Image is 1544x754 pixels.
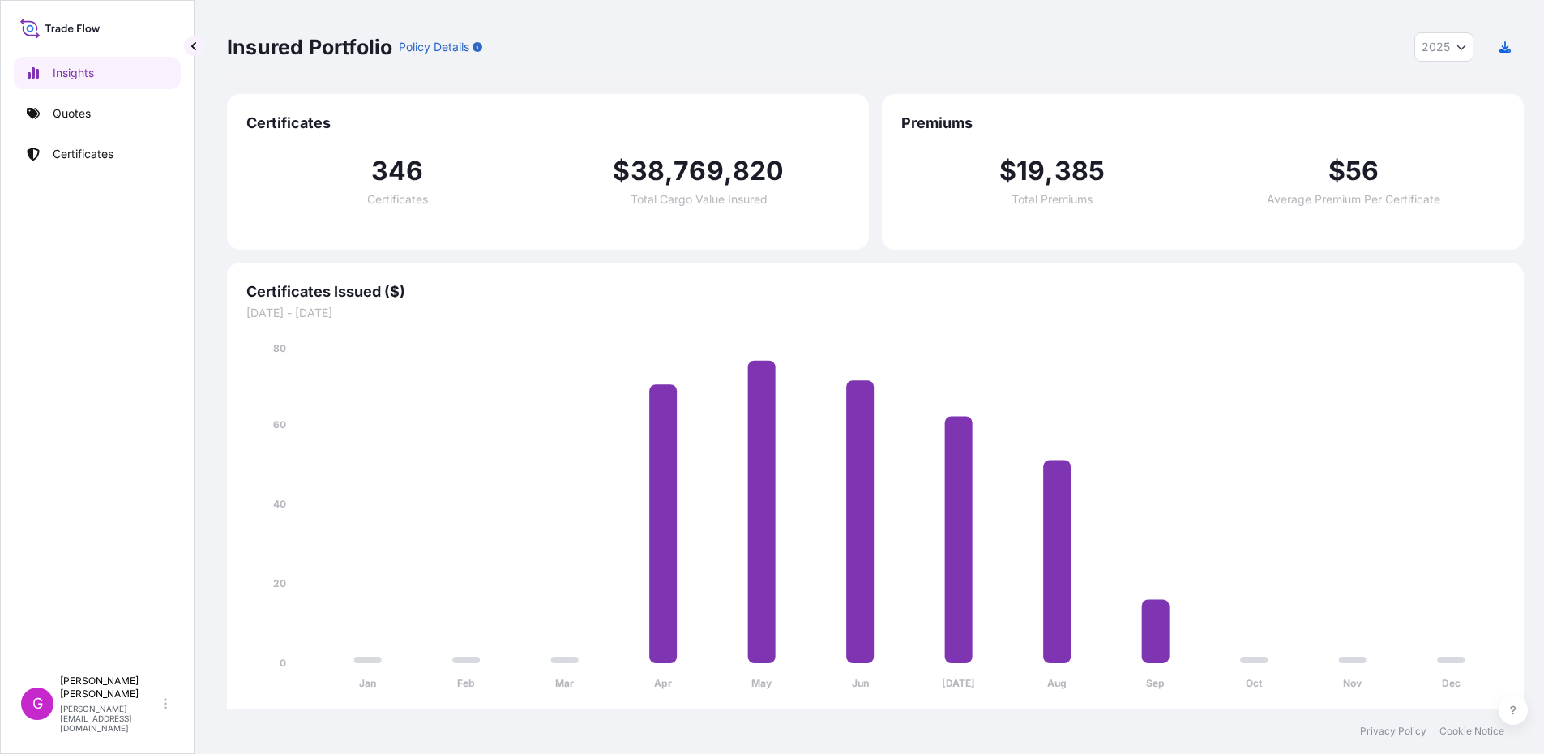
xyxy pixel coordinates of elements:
span: 769 [674,158,724,184]
span: Certificates [367,194,428,205]
a: Insights [14,57,181,89]
a: Quotes [14,97,181,130]
span: 385 [1054,158,1106,184]
p: [PERSON_NAME][EMAIL_ADDRESS][DOMAIN_NAME] [60,704,160,733]
tspan: Nov [1343,677,1362,689]
tspan: Dec [1442,677,1461,689]
p: Quotes [53,105,91,122]
span: 38 [631,158,665,184]
tspan: 0 [280,657,286,669]
tspan: 60 [273,418,286,431]
span: $ [1328,158,1345,184]
tspan: 40 [273,498,286,510]
p: [PERSON_NAME] [PERSON_NAME] [60,675,160,700]
span: 56 [1345,158,1379,184]
span: Total Cargo Value Insured [631,194,768,205]
p: Insights [53,65,94,81]
span: $ [999,158,1016,184]
a: Cookie Notice [1439,725,1504,738]
tspan: Feb [457,677,475,689]
span: [DATE] - [DATE] [246,305,1504,321]
tspan: Sep [1146,677,1165,689]
span: Total Premiums [1012,194,1093,205]
span: 2025 [1422,39,1450,55]
a: Privacy Policy [1360,725,1426,738]
span: , [665,158,674,184]
tspan: Oct [1246,677,1263,689]
a: Certificates [14,138,181,170]
tspan: Apr [654,677,672,689]
span: , [1045,158,1054,184]
span: 346 [371,158,424,184]
span: Average Premium Per Certificate [1267,194,1440,205]
span: Certificates Issued ($) [246,282,1504,302]
tspan: [DATE] [942,677,975,689]
span: Premiums [901,114,1504,133]
p: Certificates [53,146,113,162]
tspan: 80 [273,342,286,354]
p: Policy Details [399,39,469,55]
tspan: Aug [1047,677,1067,689]
tspan: 20 [273,577,286,589]
p: Insured Portfolio [227,34,392,60]
span: $ [613,158,630,184]
span: G [32,696,43,712]
tspan: Jan [359,677,376,689]
tspan: May [751,677,772,689]
span: , [724,158,733,184]
span: 820 [733,158,785,184]
span: Certificates [246,114,849,133]
tspan: Mar [555,677,574,689]
tspan: Jun [852,677,869,689]
span: 19 [1016,158,1045,184]
button: Year Selector [1414,32,1473,62]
